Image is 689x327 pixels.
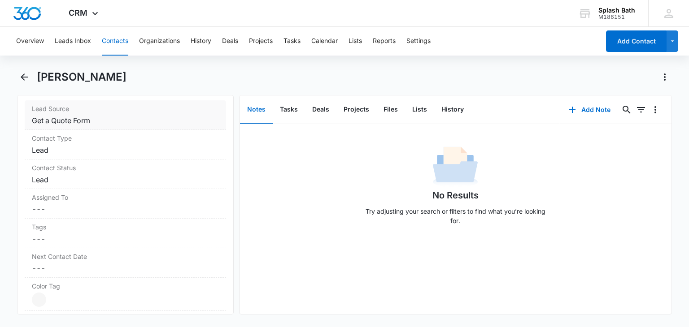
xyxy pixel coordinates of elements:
[434,96,471,124] button: History
[37,70,126,84] h1: [PERSON_NAME]
[25,219,226,248] div: Tags---
[32,163,218,172] label: Contact Status
[32,204,218,215] dd: ---
[648,103,663,117] button: Overflow Menu
[32,115,218,126] dd: Get a Quote Form
[102,27,128,56] button: Contacts
[249,27,273,56] button: Projects
[619,103,634,117] button: Search...
[32,263,218,274] dd: ---
[32,281,218,291] label: Color Tag
[433,144,478,189] img: No Data
[139,27,180,56] button: Organizations
[432,189,479,202] h1: No Results
[373,27,396,56] button: Reports
[405,96,434,124] button: Lists
[55,27,91,56] button: Leads Inbox
[283,27,301,56] button: Tasks
[32,104,218,113] label: Lead Source
[560,99,619,120] button: Add Note
[25,100,226,130] div: Lead SourceGet a Quote Form
[25,189,226,219] div: Assigned To---
[240,96,273,124] button: Notes
[32,133,218,143] label: Contact Type
[598,7,635,14] div: account name
[32,193,218,202] label: Assigned To
[25,248,226,278] div: Next Contact Date---
[222,27,238,56] button: Deals
[16,27,44,56] button: Overview
[606,30,667,52] button: Add Contact
[311,27,338,56] button: Calendar
[69,8,87,17] span: CRM
[406,27,431,56] button: Settings
[32,222,218,232] label: Tags
[25,278,226,311] div: Color Tag
[376,96,405,124] button: Files
[32,233,218,244] dd: ---
[349,27,362,56] button: Lists
[17,70,31,84] button: Back
[305,96,336,124] button: Deals
[634,103,648,117] button: Filters
[25,159,226,189] div: Contact StatusLead
[598,14,635,20] div: account id
[25,130,226,159] div: Contact TypeLead
[336,96,376,124] button: Projects
[32,252,218,261] label: Next Contact Date
[32,174,218,185] dd: Lead
[32,145,218,155] dd: Lead
[191,27,211,56] button: History
[273,96,305,124] button: Tasks
[658,70,672,84] button: Actions
[361,207,549,225] p: Try adjusting your search or filters to find what you’re looking for.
